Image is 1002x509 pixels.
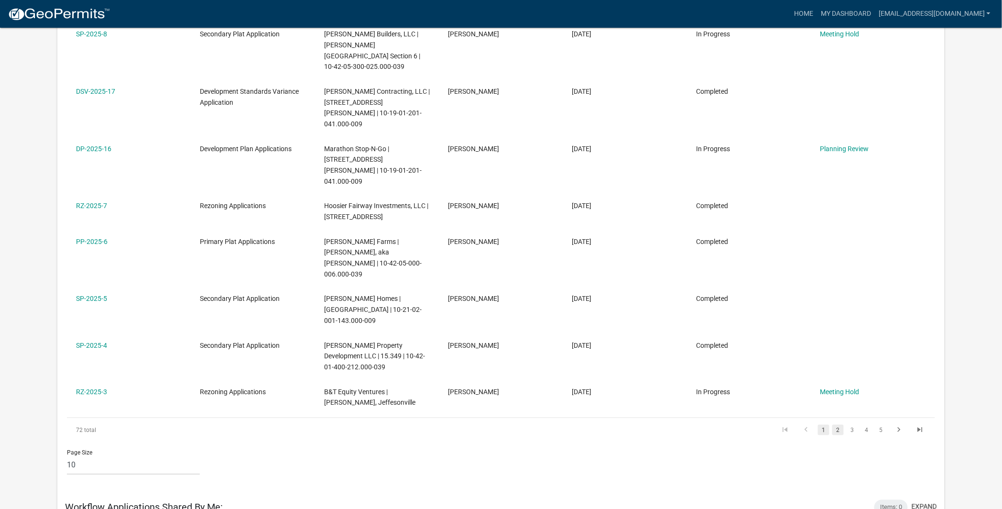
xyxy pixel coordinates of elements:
a: SP-2025-4 [76,342,107,349]
a: PP-2025-6 [76,238,108,245]
a: 1 [818,425,829,435]
span: Secondary Plat Application [200,295,280,302]
a: go to previous page [797,425,815,435]
a: go to first page [776,425,794,435]
div: 72 total [67,418,239,442]
a: RZ-2025-7 [76,202,107,210]
span: In Progress [696,145,730,153]
span: 04/24/2025 [572,202,592,210]
span: Secondary Plat Application [200,342,280,349]
li: page 1 [817,422,831,438]
a: Planning Review [820,145,869,153]
a: Meeting Hold [820,30,860,38]
a: SP-2025-5 [76,295,107,302]
a: [EMAIL_ADDRESS][DOMAIN_NAME] [875,5,994,23]
span: Jason Copperwaite [448,145,499,153]
span: Development Plan Applications [200,145,292,153]
span: Completed [696,342,728,349]
span: 06/24/2025 [572,145,592,153]
a: DSV-2025-17 [76,88,115,95]
span: Rezoning Applications [200,388,266,396]
a: My Dashboard [817,5,875,23]
span: Hoosier Fairway Investments, LLC | 1820 Charlestown PIke, Jeffersonville, IN 47130 [324,202,428,221]
a: 3 [847,425,858,435]
span: Completed [696,88,728,95]
span: 03/24/2025 [572,295,592,302]
span: In Progress [696,388,730,396]
li: page 3 [845,422,860,438]
a: 2 [832,425,844,435]
span: Hayes Contracting, LLC | 1620 Allison Lane, Jeffersonville | 10-19-01-201-041.000-009 [324,88,430,128]
span: Jason Copperwaite [448,238,499,245]
span: Jason Copperwaite [448,88,499,95]
span: 07/01/2025 [572,88,592,95]
span: Completed [696,202,728,210]
a: go to next page [890,425,908,435]
span: Completed [696,238,728,245]
a: go to last page [911,425,929,435]
span: Rezoning Applications [200,202,266,210]
span: Jason Copperwaite [448,342,499,349]
a: SP-2025-8 [76,30,107,38]
li: page 4 [860,422,874,438]
a: 4 [861,425,872,435]
span: In Progress [696,30,730,38]
span: Jason Copperwaite [448,202,499,210]
li: page 5 [874,422,888,438]
span: Development Standards Variance Application [200,88,299,106]
span: 07/09/2025 [572,30,592,38]
span: Jason Copperwaite [448,30,499,38]
span: Jason Copperwaite [448,388,499,396]
span: Klein Homes | Mystic Falls | 10-21-02-001-143.000-009 [324,295,422,324]
span: 03/04/2025 [572,388,592,396]
li: page 2 [831,422,845,438]
span: Dasilva Farms | Jacqueline R. Conard, aka Jackie Conard | 10-42-05-000-006.000-039 [324,238,422,278]
span: 03/07/2025 [572,342,592,349]
span: Completed [696,295,728,302]
span: Ellings Property Development LLC | 15.349 | 10-42-01-400-212.000-039 [324,342,425,371]
span: Secondary Plat Application [200,30,280,38]
a: Home [790,5,817,23]
a: DP-2025-16 [76,145,111,153]
a: RZ-2025-3 [76,388,107,396]
span: Jason Copperwaite [448,295,499,302]
a: 5 [875,425,887,435]
span: 04/11/2025 [572,238,592,245]
span: B&T Equity Ventures | Reeds Lane, Jeffesonville [324,388,415,407]
span: Steve Thieneman Builders, LLC | Stacy Springs Subdivision Section 6 | 10-42-05-300-025.000-039 [324,30,420,70]
a: Meeting Hold [820,388,860,396]
span: Marathon Stop-N-Go | 1620 Allison Lane, Jeffersonville | 10-19-01-201-041.000-009 [324,145,422,185]
span: Primary Plat Applications [200,238,275,245]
